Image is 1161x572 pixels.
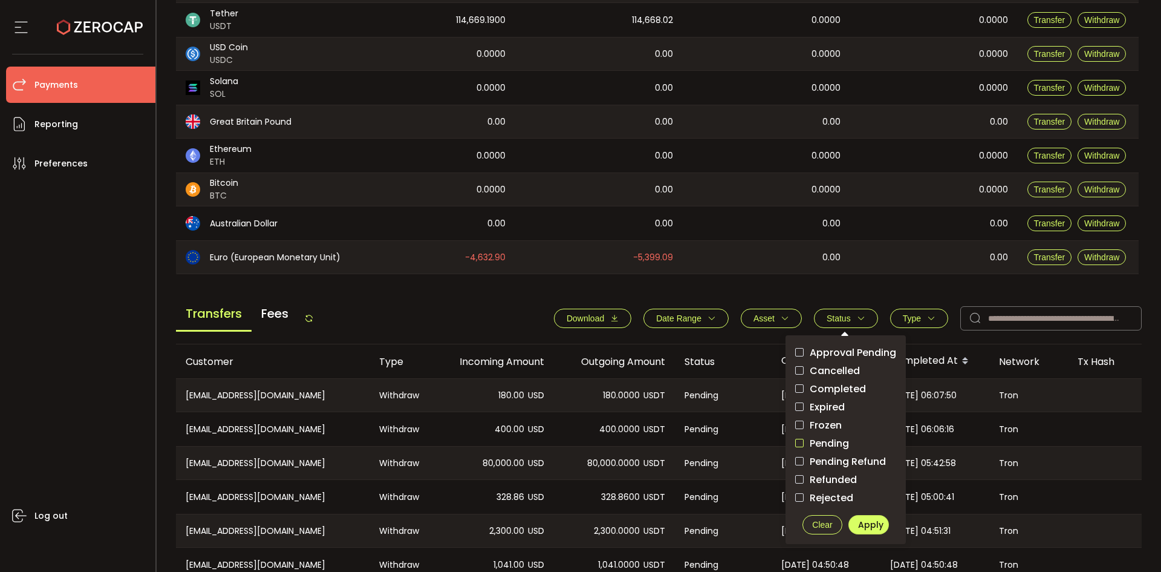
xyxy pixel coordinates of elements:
span: Australian Dollar [210,217,278,230]
span: USD [528,524,544,538]
div: Type [369,355,433,369]
span: 0.00 [487,115,506,129]
span: 0.00 [487,217,506,231]
span: Approval Pending [804,347,896,358]
span: 0.00 [822,115,841,129]
span: Preferences [34,155,88,173]
div: Outgoing Amount [554,355,675,369]
span: Clear [812,520,832,530]
iframe: Chat Widget [1101,514,1161,572]
span: Withdraw [1084,83,1119,93]
span: -4,632.90 [465,251,506,265]
span: USDT [643,422,665,436]
span: 1,041.0000 [598,558,640,572]
span: USD [528,422,544,436]
span: [DATE] 06:07:50 [890,389,957,403]
span: Withdraw [1084,219,1119,228]
span: [DATE] 06:07:50 [781,389,848,403]
span: Pending Refund [804,456,886,467]
span: Great Britain Pound [210,116,291,128]
span: Withdraw [1084,151,1119,160]
span: USDT [643,524,665,538]
span: [DATE] 04:51:31 [781,524,842,538]
span: 0.0000 [476,81,506,95]
img: gbp_portfolio.svg [186,114,200,129]
button: Withdraw [1078,249,1126,265]
img: eth_portfolio.svg [186,148,200,163]
span: Pending [685,389,718,403]
div: Incoming Amount [433,355,554,369]
button: Date Range [643,309,729,328]
div: Network [989,355,1068,369]
span: Payments [34,76,78,94]
span: SOL [210,88,238,100]
button: Transfer [1027,46,1072,62]
span: 400.0000 [599,422,640,436]
span: [DATE] 04:51:31 [890,524,951,538]
div: Tron [989,379,1068,412]
span: Pending [685,524,718,538]
span: USD Coin [210,41,248,54]
img: usdt_portfolio.svg [186,13,200,27]
span: 0.0000 [979,13,1008,27]
span: Fees [252,297,298,330]
div: Tron [989,480,1068,514]
span: Frozen [804,419,842,431]
span: 0.0000 [979,183,1008,197]
button: Type [890,309,948,328]
button: Transfer [1027,80,1072,96]
span: 0.0000 [811,81,841,95]
span: 0.00 [655,149,673,163]
div: [EMAIL_ADDRESS][DOMAIN_NAME] [176,480,369,514]
span: 0.00 [822,251,841,265]
span: 0.0000 [476,47,506,61]
button: Transfer [1027,114,1072,130]
span: USDT [643,456,665,470]
button: Withdraw [1078,46,1126,62]
img: btc_portfolio.svg [186,182,200,197]
button: Asset [741,309,802,328]
span: Status [827,314,851,323]
span: Withdraw [1084,252,1119,262]
span: [DATE] 05:01:30 [781,456,844,470]
span: USDC [210,54,248,67]
span: 0.00 [655,217,673,231]
span: USD [528,389,544,403]
button: Transfer [1027,182,1072,197]
div: Tron [989,514,1068,547]
span: 0.00 [990,251,1008,265]
span: 0.00 [655,183,673,197]
span: -5,399.09 [633,251,673,265]
div: [EMAIL_ADDRESS][DOMAIN_NAME] [176,514,369,547]
img: sol_portfolio.png [186,81,200,95]
span: Solana [210,75,238,88]
span: 0.00 [822,217,841,231]
span: USDT [643,389,665,403]
button: Apply [848,515,889,534]
span: USD [528,456,544,470]
button: Transfer [1027,215,1072,231]
span: 114,668.02 [632,13,673,27]
div: Created At [772,351,880,372]
span: Reporting [34,116,78,133]
img: aud_portfolio.svg [186,216,200,231]
span: Transfer [1034,49,1065,59]
span: Pending [804,438,849,449]
span: 180.00 [498,389,524,403]
span: USD [528,558,544,572]
span: Log out [34,507,68,525]
button: Withdraw [1078,80,1126,96]
span: 180.0000 [603,389,640,403]
span: Pending [685,422,718,436]
span: Type [903,314,921,323]
span: Ethereum [210,143,252,156]
img: eur_portfolio.svg [186,250,200,265]
span: 0.0000 [476,183,506,197]
span: Transfer [1034,117,1065,127]
span: [DATE] 05:00:41 [781,490,845,504]
span: 0.00 [655,47,673,61]
button: Clear [802,515,843,534]
span: [DATE] 04:50:48 [890,558,958,572]
span: 0.0000 [811,183,841,197]
span: Download [567,314,604,323]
